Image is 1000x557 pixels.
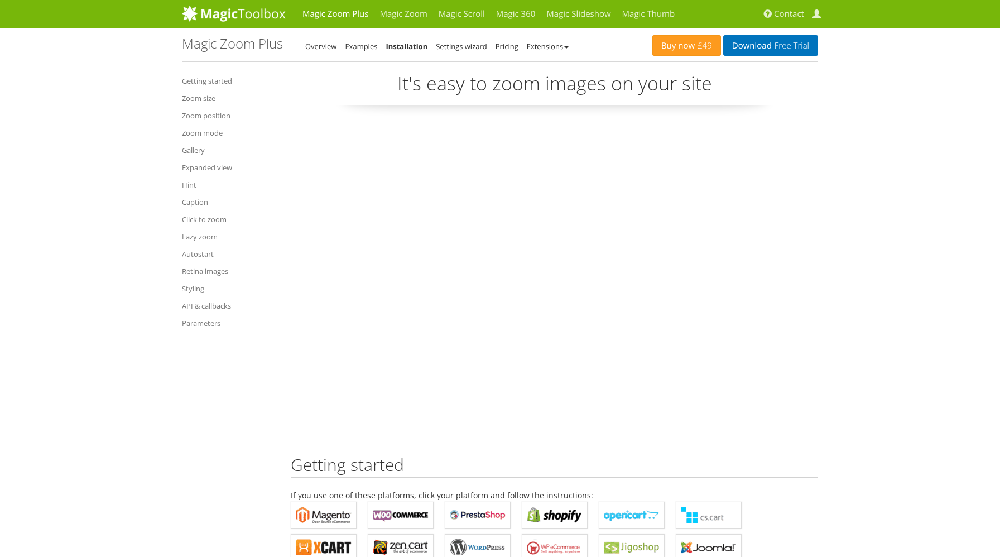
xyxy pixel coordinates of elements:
a: Gallery [182,143,274,157]
span: £49 [695,41,712,50]
img: MagicToolbox.com - Image tools for your website [182,5,286,22]
a: Settings wizard [436,41,487,51]
a: Magic Zoom Plus for PrestaShop [445,502,511,529]
a: Parameters [182,316,274,330]
b: Magic Zoom Plus for WP e-Commerce [527,539,583,556]
a: Styling [182,282,274,295]
a: Pricing [496,41,518,51]
b: Magic Zoom Plus for CS-Cart [681,507,737,524]
a: Expanded view [182,161,274,174]
b: Magic Zoom Plus for WooCommerce [373,507,429,524]
h2: Getting started [291,455,818,478]
h1: Magic Zoom Plus [182,36,283,51]
p: It's easy to zoom images on your site [291,70,818,105]
b: Magic Zoom Plus for Joomla [681,539,737,556]
a: Installation [386,41,427,51]
a: Lazy zoom [182,230,274,243]
a: Zoom size [182,92,274,105]
b: Magic Zoom Plus for WordPress [450,539,506,556]
b: Magic Zoom Plus for OpenCart [604,507,660,524]
a: Caption [182,195,274,209]
b: Magic Zoom Plus for Zen Cart [373,539,429,556]
span: Free Trial [772,41,809,50]
b: Magic Zoom Plus for Jigoshop [604,539,660,556]
a: Zoom mode [182,126,274,140]
a: Buy now£49 [652,35,721,56]
a: Magic Zoom Plus for WooCommerce [368,502,434,529]
a: Retina images [182,265,274,278]
span: Contact [774,8,804,20]
a: Zoom position [182,109,274,122]
a: Examples [345,41,377,51]
a: Magic Zoom Plus for OpenCart [599,502,665,529]
a: Magic Zoom Plus for CS-Cart [676,502,742,529]
a: Getting started [182,74,274,88]
a: Extensions [527,41,569,51]
a: Hint [182,178,274,191]
a: Autostart [182,247,274,261]
a: DownloadFree Trial [723,35,818,56]
a: Click to zoom [182,213,274,226]
b: Magic Zoom Plus for PrestaShop [450,507,506,524]
a: Magic Zoom Plus for Magento [291,502,357,529]
a: API & callbacks [182,299,274,313]
b: Magic Zoom Plus for X-Cart [296,539,352,556]
a: Magic Zoom Plus for Shopify [522,502,588,529]
b: Magic Zoom Plus for Magento [296,507,352,524]
a: Overview [305,41,336,51]
b: Magic Zoom Plus for Shopify [527,507,583,524]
